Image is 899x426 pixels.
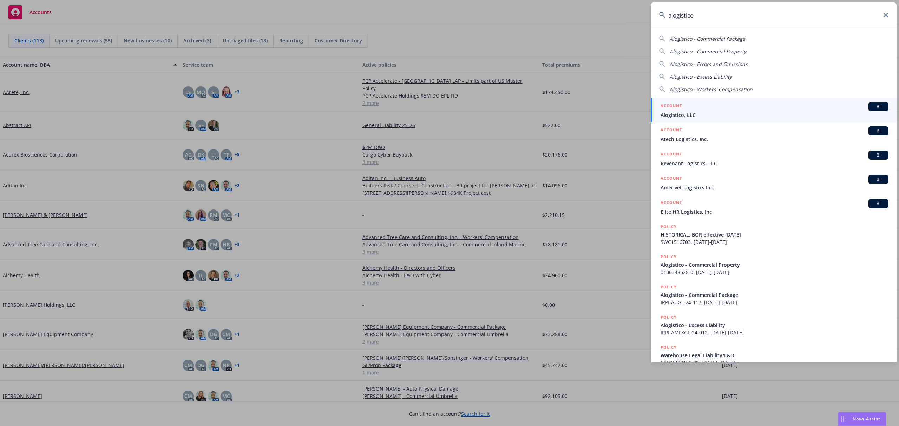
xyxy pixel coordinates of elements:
[661,199,682,207] h5: ACCOUNT
[661,102,682,111] h5: ACCOUNT
[661,261,888,268] span: Alogistico - Commercial Property
[651,98,897,122] a: ACCOUNTBIAlogistico, LLC
[661,352,888,359] span: Warehouse Legal Liability/E&O
[871,128,885,134] span: BI
[661,223,677,230] h5: POLICY
[651,2,897,28] input: Search...
[651,171,897,195] a: ACCOUNTBIAmerivet Logistics Inc.
[838,412,886,426] button: Nova Assist
[651,310,897,340] a: POLICYAlogistico - Excess LiabilityIRPI-AMLXGL-24-012, [DATE]-[DATE]
[661,284,677,291] h5: POLICY
[661,268,888,276] span: 0100348528-0, [DATE]-[DATE]
[651,195,897,219] a: ACCOUNTBIElite HR Logistics, Inc
[871,152,885,158] span: BI
[651,219,897,249] a: POLICYHISTORICAL: BOR effective [DATE]SWC1516703, [DATE]-[DATE]
[661,344,677,351] h5: POLICY
[853,416,880,422] span: Nova Assist
[670,73,732,80] span: Alogistico - Excess Liability
[871,200,885,207] span: BI
[871,176,885,182] span: BI
[661,238,888,246] span: SWC1516703, [DATE]-[DATE]
[661,151,682,159] h5: ACCOUNT
[670,86,753,93] span: Alogistico - Workers' Compensation
[838,412,847,426] div: Drag to move
[661,160,888,167] span: Revenant Logistics, LLC
[661,175,682,183] h5: ACCOUNT
[651,147,897,171] a: ACCOUNTBIRevenant Logistics, LLC
[661,231,888,238] span: HISTORICAL: BOR effective [DATE]
[670,48,746,55] span: Alogistico - Commercial Property
[651,249,897,280] a: POLICYAlogistico - Commercial Property0100348528-0, [DATE]-[DATE]
[661,253,677,260] h5: POLICY
[661,299,888,306] span: IRPI-AUGL-24-117, [DATE]-[DATE]
[670,61,748,67] span: Alogistico - Errors and Omissions
[661,126,682,135] h5: ACCOUNT
[661,184,888,191] span: Amerivet Logistics Inc.
[661,329,888,336] span: IRPI-AMLXGL-24-012, [DATE]-[DATE]
[661,314,677,321] h5: POLICY
[661,291,888,299] span: Alogistico - Commercial Package
[651,280,897,310] a: POLICYAlogistico - Commercial PackageIRPI-AUGL-24-117, [DATE]-[DATE]
[661,208,888,215] span: Elite HR Logistics, Inc
[661,111,888,119] span: Alogistico, LLC
[871,104,885,110] span: BI
[661,359,888,366] span: CSLOM00156-00, [DATE]-[DATE]
[651,340,897,370] a: POLICYWarehouse Legal Liability/E&OCSLOM00156-00, [DATE]-[DATE]
[661,321,888,329] span: Alogistico - Excess Liability
[661,135,888,143] span: Atech Logistics, Inc.
[670,35,745,42] span: Alogistico - Commercial Package
[651,122,897,147] a: ACCOUNTBIAtech Logistics, Inc.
